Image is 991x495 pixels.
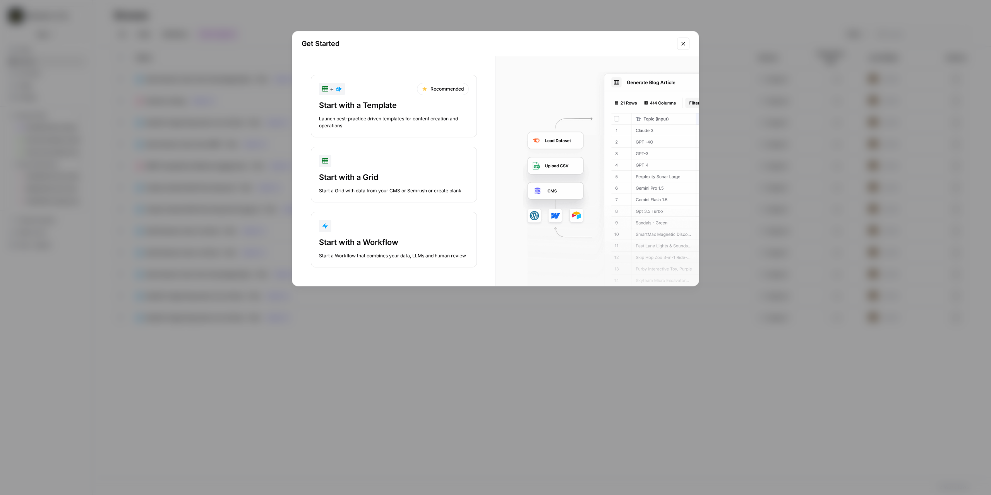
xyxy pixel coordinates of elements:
[319,252,469,259] div: Start a Workflow that combines your data, LLMs and human review
[319,187,469,194] div: Start a Grid with data from your CMS or Semrush or create blank
[311,147,477,202] button: Start with a GridStart a Grid with data from your CMS or Semrush or create blank
[677,38,689,50] button: Close modal
[319,172,469,183] div: Start with a Grid
[311,75,477,137] button: +RecommendedStart with a TemplateLaunch best-practice driven templates for content creation and o...
[302,38,672,49] h2: Get Started
[417,83,469,95] div: Recommended
[319,115,469,129] div: Launch best-practice driven templates for content creation and operations
[311,212,477,267] button: Start with a WorkflowStart a Workflow that combines your data, LLMs and human review
[322,84,342,94] div: +
[319,237,469,248] div: Start with a Workflow
[319,100,469,111] div: Start with a Template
